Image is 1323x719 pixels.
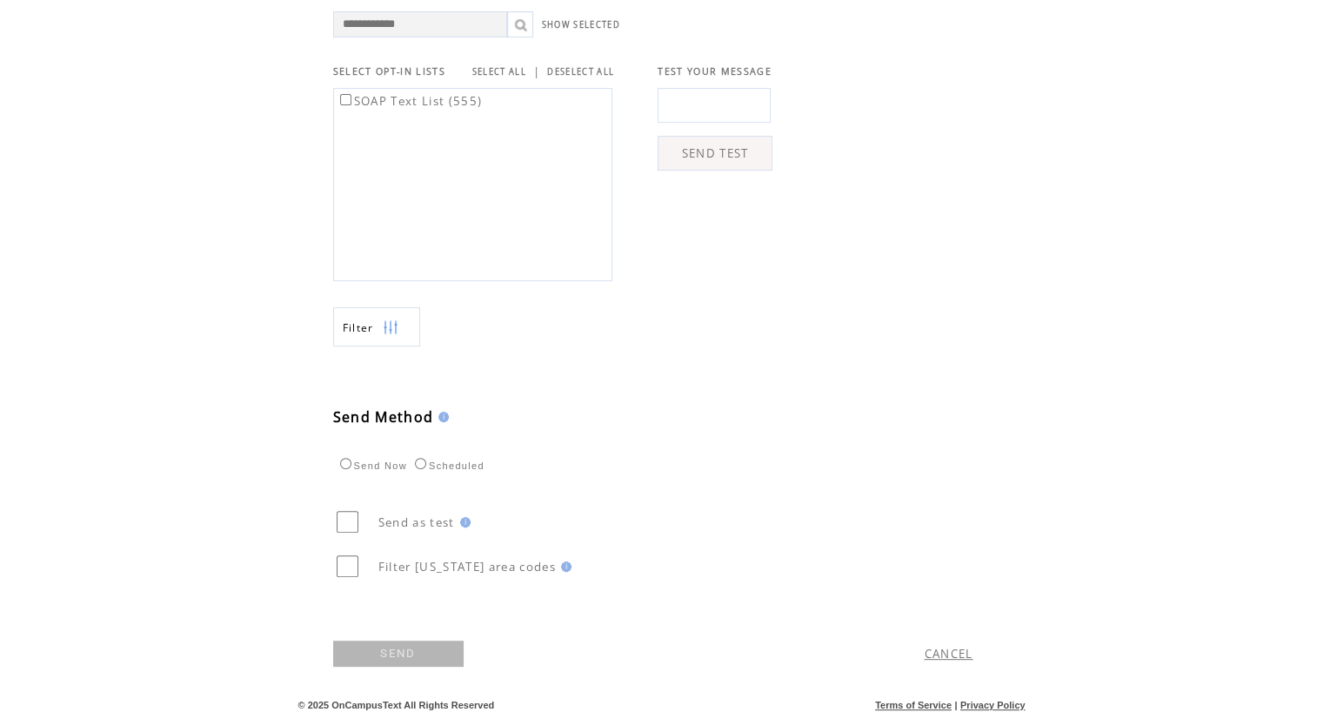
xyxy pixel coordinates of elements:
span: | [954,700,957,710]
img: help.gif [433,412,449,422]
a: CANCEL [925,646,973,662]
img: help.gif [556,561,571,572]
span: TEST YOUR MESSAGE [658,65,772,77]
span: Send Method [333,407,434,427]
a: SEND [333,641,464,667]
label: SOAP Text List (555) [337,93,483,109]
a: Privacy Policy [960,700,1026,710]
a: SHOW SELECTED [542,19,620,30]
img: help.gif [455,517,471,527]
a: SELECT ALL [472,66,526,77]
span: © 2025 OnCampusText All Rights Reserved [298,700,495,710]
a: SEND TEST [658,136,772,171]
input: Send Now [340,458,351,469]
input: SOAP Text List (555) [340,94,351,105]
span: Show filters [343,320,374,335]
input: Scheduled [415,458,426,469]
label: Send Now [336,460,407,471]
span: Send as test [378,514,455,530]
img: filters.png [383,308,398,347]
span: SELECT OPT-IN LISTS [333,65,445,77]
a: DESELECT ALL [547,66,614,77]
a: Terms of Service [875,700,952,710]
span: | [533,64,540,79]
label: Scheduled [411,460,484,471]
a: Filter [333,307,420,346]
span: Filter [US_STATE] area codes [378,559,556,575]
